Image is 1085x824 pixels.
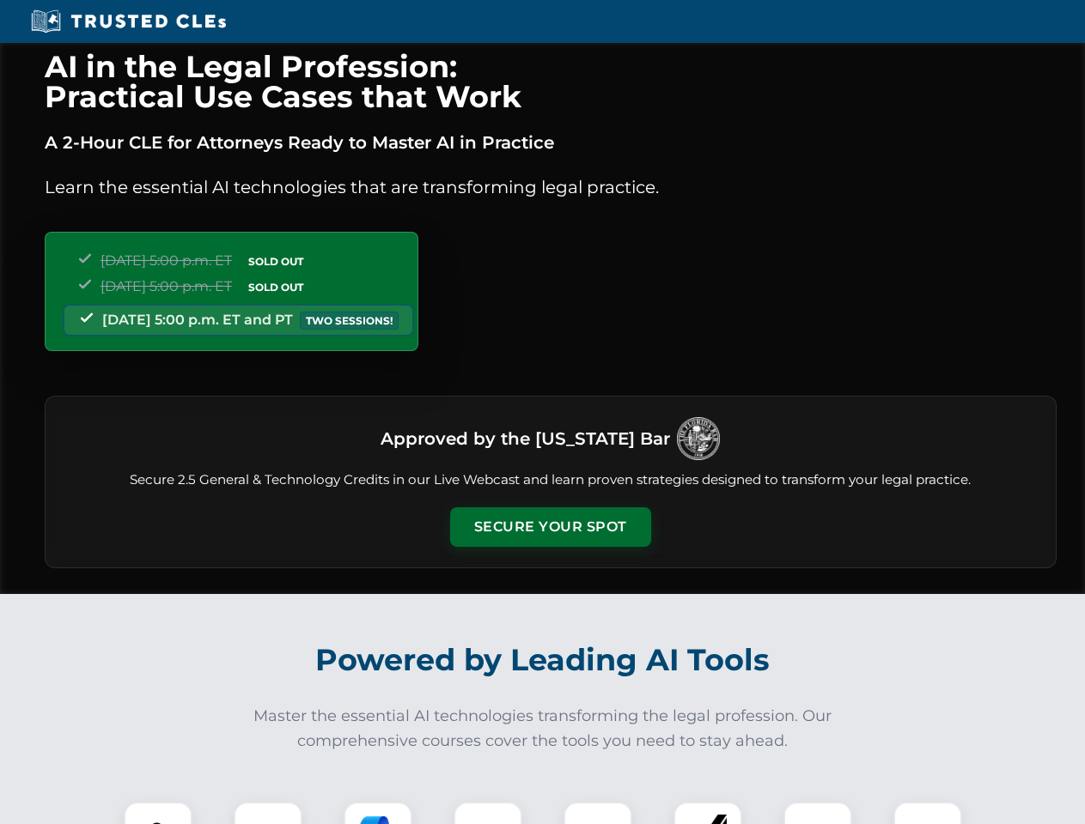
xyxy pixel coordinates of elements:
p: Learn the essential AI technologies that are transforming legal practice. [45,173,1057,201]
span: SOLD OUT [242,278,309,296]
p: Secure 2.5 General & Technology Credits in our Live Webcast and learn proven strategies designed ... [66,470,1035,490]
p: A 2-Hour CLE for Attorneys Ready to Master AI in Practice [45,129,1057,156]
img: Logo [677,417,720,460]
h3: Approved by the [US_STATE] Bar [381,423,670,454]
h2: Powered by Leading AI Tools [67,630,1019,690]
span: [DATE] 5:00 p.m. ET [101,278,232,294]
img: Trusted CLEs [26,9,231,34]
span: SOLD OUT [242,252,309,270]
p: Master the essential AI technologies transforming the legal profession. Our comprehensive courses... [242,704,844,754]
button: Secure Your Spot [450,507,651,547]
span: [DATE] 5:00 p.m. ET [101,252,232,269]
h1: AI in the Legal Profession: Practical Use Cases that Work [45,51,1057,112]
